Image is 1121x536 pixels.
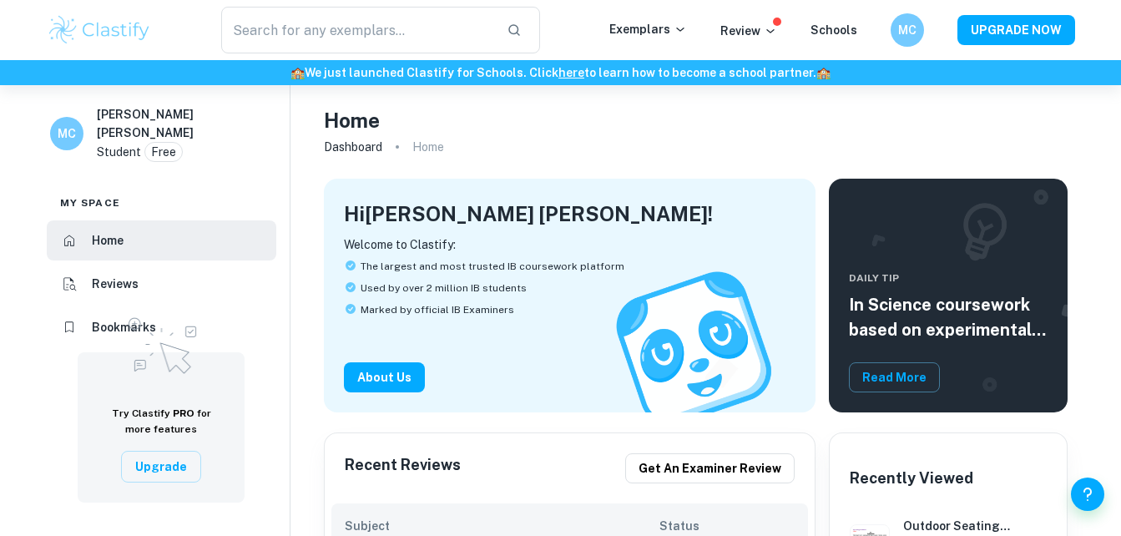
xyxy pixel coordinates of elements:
a: Bookmarks [47,307,276,347]
button: Read More [849,362,940,392]
p: Home [412,138,444,156]
button: MC [891,13,924,47]
h4: Home [324,105,380,135]
a: Schools [810,23,857,37]
a: here [558,66,584,79]
h6: Status [659,517,795,535]
span: 🏫 [816,66,831,79]
a: Reviews [47,264,276,304]
span: The largest and most trusted IB coursework platform [361,259,624,274]
h6: Recent Reviews [345,453,461,483]
span: Used by over 2 million IB students [361,281,527,296]
img: Upgrade to Pro [119,307,203,379]
button: UPGRADE NOW [957,15,1075,45]
a: Home [47,220,276,260]
h6: MC [58,124,77,143]
button: Upgrade [121,451,201,483]
button: About Us [344,362,425,392]
h6: Try Clastify for more features [98,406,225,437]
button: Help and Feedback [1071,478,1104,511]
span: My space [60,195,120,210]
h6: [PERSON_NAME] [PERSON_NAME] [97,105,217,142]
h6: Home [92,231,124,250]
input: Search for any exemplars... [221,7,494,53]
h6: Reviews [92,275,139,293]
p: Student [97,143,141,161]
span: 🏫 [290,66,305,79]
h6: MC [897,21,916,39]
p: Free [151,143,176,161]
a: Dashboard [324,135,382,159]
h5: In Science coursework based on experimental procedures, include the control group [849,292,1048,342]
p: Welcome to Clastify: [344,235,795,254]
h6: Bookmarks [92,318,156,336]
span: Marked by official IB Examiners [361,302,514,317]
img: Clastify logo [47,13,153,47]
span: Daily Tip [849,271,1048,286]
h6: We just launched Clastify for Schools. Click to learn how to become a school partner. [3,63,1118,82]
span: PRO [173,407,194,419]
p: Exemplars [609,20,687,38]
h6: Recently Viewed [850,467,973,490]
p: Review [720,22,777,40]
h6: Outdoor Seating with Shade [903,517,1010,535]
h4: Hi [PERSON_NAME] [PERSON_NAME] ! [344,199,713,229]
h6: Subject [345,517,659,535]
button: Get an examiner review [625,453,795,483]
